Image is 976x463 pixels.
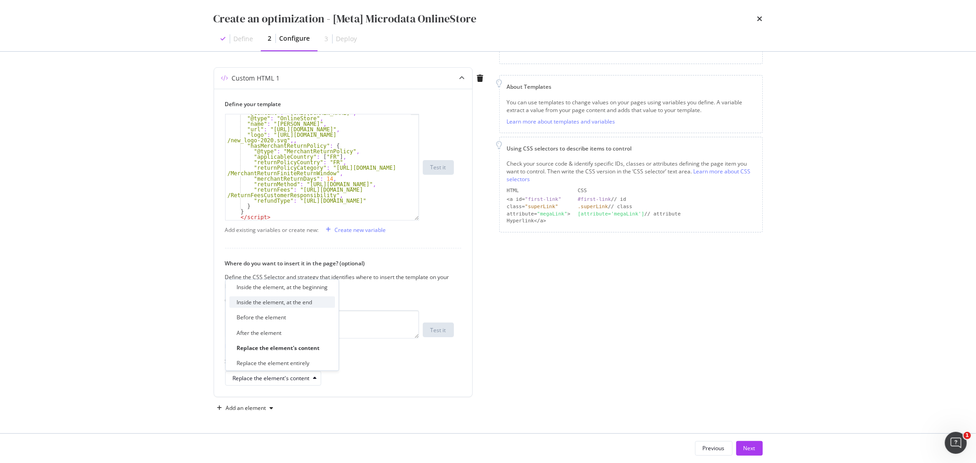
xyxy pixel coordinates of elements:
div: Add existing variables or create new: [225,226,319,234]
div: You can use templates to change values on your pages using variables you define. A variable extra... [507,98,755,114]
div: Check your source code & identify specific IDs, classes or attributes defining the page item you ... [507,160,755,183]
button: Replace the element's content [225,371,321,386]
a: Learn more about CSS selectors [507,167,751,183]
div: Test it [431,163,446,171]
div: Inside the element, at the beginning [237,283,328,291]
div: "superLink" [525,204,558,210]
label: Where do you want to insert it in the page? (optional) [225,259,454,267]
div: "megaLink" [537,211,567,217]
button: Test it [423,160,454,175]
div: Replace the element's content [237,344,319,352]
div: .superLink [578,204,608,210]
div: // attribute [578,210,755,218]
div: About Templates [507,83,755,91]
span: 1 [964,432,971,439]
div: class= [507,203,571,210]
div: Define [234,34,253,43]
div: Before the element [237,313,286,321]
div: Deploy [336,34,357,43]
button: Test it [423,323,454,337]
div: Replace the element's content [233,376,310,381]
div: attribute= > [507,210,571,218]
div: #first-link [578,196,611,202]
div: Using CSS selectors to describe items to control [507,145,755,152]
div: Configure [280,34,310,43]
div: Inside the element, at the end [237,298,312,306]
div: Hyperlink</a> [507,217,571,225]
div: Previous [703,444,725,452]
div: // class [578,203,755,210]
div: Define the CSS Selector and strategy that identifies where to insert the template on your page. [225,273,454,289]
div: 3 [325,34,329,43]
div: 2 [268,34,272,43]
div: HTML [507,187,571,194]
label: Strategy [225,357,454,365]
div: Custom HTML 1 [232,74,280,83]
div: CSS [578,187,755,194]
div: Create an optimization - [Meta] Microdata OnlineStore [214,11,477,27]
div: Test it [431,326,446,334]
div: Replace the element entirely [237,359,309,367]
button: Add an element [214,401,277,415]
label: Define your template [225,100,454,108]
div: [attribute='megaLink'] [578,211,645,217]
button: Previous [695,441,733,456]
div: Next [744,444,755,452]
div: "first-link" [525,196,561,202]
a: Learn more about templates and variables [507,118,615,125]
button: Next [736,441,763,456]
div: Create new variable [335,226,386,234]
button: Create new variable [323,222,386,237]
div: Add an element [226,405,266,411]
div: // id [578,196,755,203]
label: CSS Selector [225,296,454,304]
div: <a id= [507,196,571,203]
iframe: Intercom live chat [945,432,967,454]
div: After the element [237,328,281,336]
div: times [757,11,763,27]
